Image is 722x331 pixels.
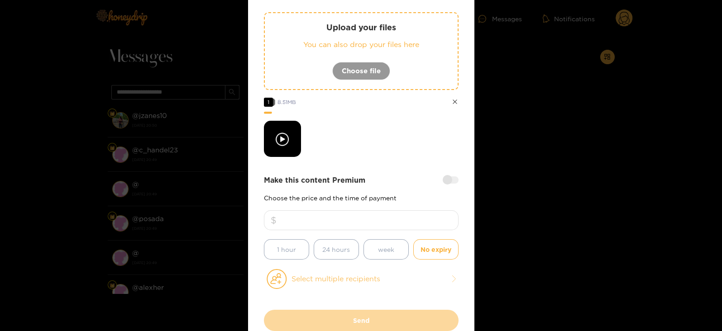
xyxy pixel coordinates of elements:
[264,98,273,107] span: 1
[264,310,459,331] button: Send
[283,22,440,33] p: Upload your files
[314,239,359,260] button: 24 hours
[332,62,390,80] button: Choose file
[421,244,451,255] span: No expiry
[264,175,365,185] strong: Make this content Premium
[264,239,309,260] button: 1 hour
[283,39,440,50] p: You can also drop your files here
[363,239,409,260] button: week
[264,269,459,289] button: Select multiple recipients
[277,244,296,255] span: 1 hour
[322,244,350,255] span: 24 hours
[277,99,296,105] span: 8.51 MB
[264,194,459,201] p: Choose the price and the time of payment
[413,239,459,260] button: No expiry
[378,244,394,255] span: week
